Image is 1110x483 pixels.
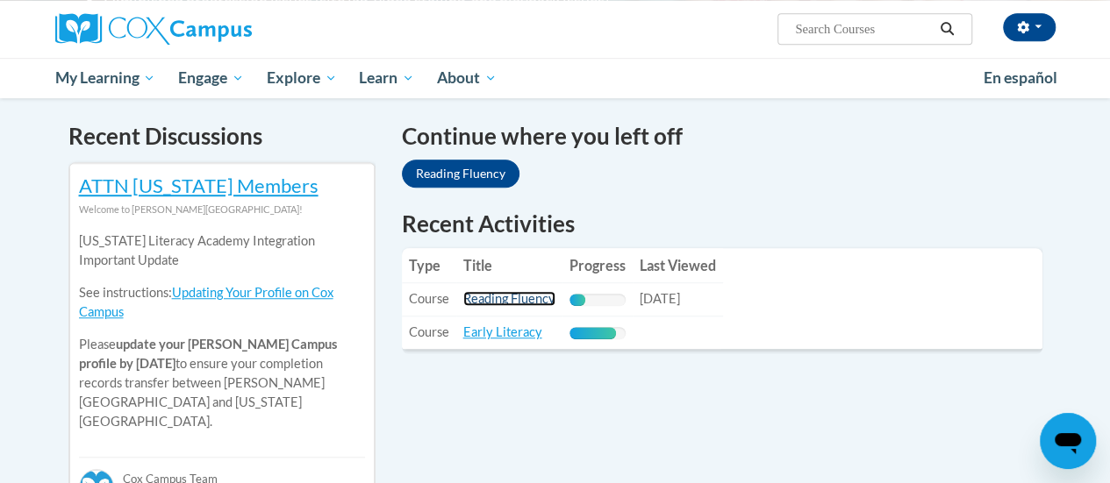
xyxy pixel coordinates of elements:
h1: Recent Activities [402,208,1042,239]
a: ATTN [US_STATE] Members [79,174,319,197]
th: Title [456,248,562,283]
a: Updating Your Profile on Cox Campus [79,285,333,319]
span: Learn [359,67,414,89]
th: Progress [562,248,633,283]
a: My Learning [44,58,168,98]
b: update your [PERSON_NAME] Campus profile by [DATE] [79,337,337,371]
a: Reading Fluency [402,160,519,188]
span: Engage [178,67,244,89]
p: See instructions: [79,283,365,322]
a: Engage [167,58,255,98]
button: Account Settings [1003,13,1056,41]
div: Welcome to [PERSON_NAME][GEOGRAPHIC_DATA]! [79,200,365,219]
span: [DATE] [640,291,680,306]
input: Search Courses [793,18,934,39]
span: Explore [267,67,337,89]
h4: Continue where you left off [402,119,1042,153]
span: About [437,67,497,89]
h4: Recent Discussions [68,119,376,153]
a: Reading Fluency [463,291,555,306]
a: En español [972,60,1069,96]
span: Course [409,291,449,306]
span: My Learning [54,67,155,89]
div: Progress, % [569,327,616,339]
p: [US_STATE] Literacy Academy Integration Important Update [79,231,365,270]
a: Learn [347,58,426,98]
span: Course [409,324,449,339]
div: Main menu [42,58,1069,98]
a: About [426,58,508,98]
a: Cox Campus [55,13,371,45]
iframe: Button to launch messaging window [1040,413,1096,469]
div: Please to ensure your completion records transfer between [PERSON_NAME][GEOGRAPHIC_DATA] and [US_... [79,219,365,444]
span: En español [984,68,1057,87]
a: Early Literacy [463,324,542,339]
th: Type [402,248,456,283]
button: Search [934,18,960,39]
th: Last Viewed [633,248,723,283]
a: Explore [255,58,348,98]
img: Cox Campus [55,13,252,45]
div: Progress, % [569,294,586,306]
